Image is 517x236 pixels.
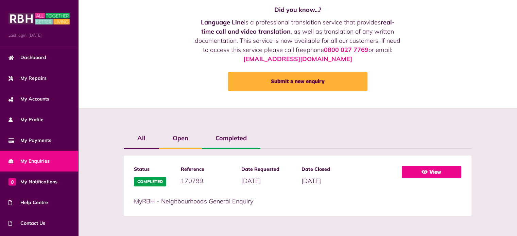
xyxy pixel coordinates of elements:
span: 0 [8,178,16,185]
span: Status [134,166,174,173]
span: Contact Us [8,220,45,227]
span: [DATE] [241,177,261,185]
label: All [124,128,159,148]
img: MyRBH [8,12,70,25]
span: Dashboard [8,54,46,61]
span: Date Closed [301,166,355,173]
span: Date Requested [241,166,295,173]
span: My Repairs [8,75,47,82]
label: Open [159,128,202,148]
a: Submit a new enquiry [228,72,367,91]
a: View [402,166,461,178]
span: My Enquiries [8,158,50,165]
span: My Profile [8,116,44,123]
span: Completed [134,177,166,186]
span: My Payments [8,137,51,144]
span: [DATE] [301,177,321,185]
span: Reference [181,166,234,173]
a: [EMAIL_ADDRESS][DOMAIN_NAME] [243,55,352,63]
span: My Accounts [8,95,49,103]
span: Last login: [DATE] [8,32,70,38]
strong: Did you know...? [274,6,321,14]
span: 170799 [181,177,203,185]
p: is a professional translation service that provides , as well as translation of any written docum... [195,18,401,63]
p: MyRBH - Neighbourhoods General Enquiry [134,197,395,206]
strong: Language Line [201,18,244,26]
a: 0800 027 7769 [324,46,368,54]
span: My Notifications [8,178,57,185]
strong: real-time call and video translation [201,18,395,35]
span: Help Centre [8,199,48,206]
label: Completed [202,128,260,148]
